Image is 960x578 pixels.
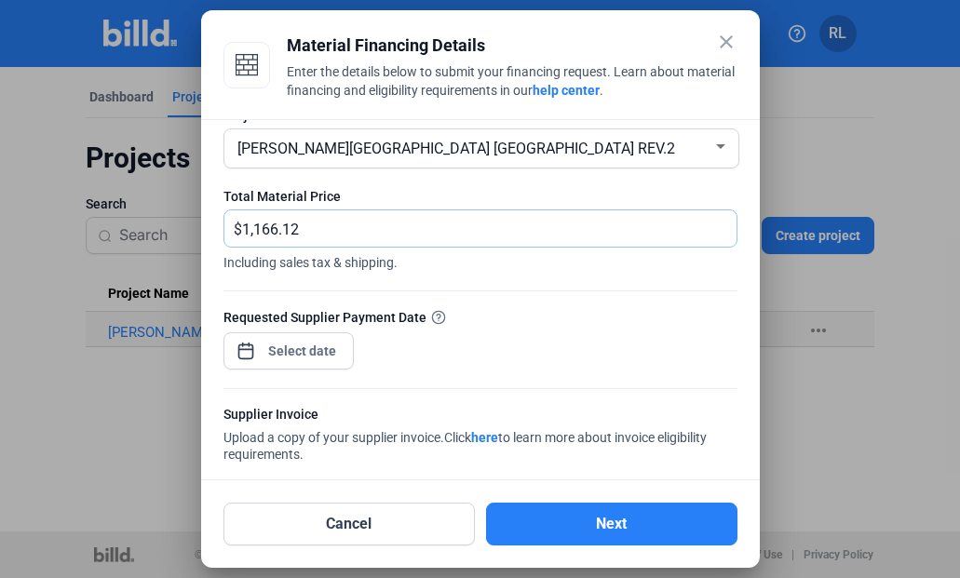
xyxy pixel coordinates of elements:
div: Material Financing Details [287,33,737,59]
span: [PERSON_NAME][GEOGRAPHIC_DATA] [GEOGRAPHIC_DATA] REV.2 [237,140,675,157]
span: Including sales tax & shipping. [223,248,737,272]
span: . [600,83,603,98]
div: Upload a copy of your supplier invoice. [223,405,737,466]
input: Select date [263,340,343,362]
a: here [471,430,498,445]
input: 0.00 [242,210,737,247]
div: Enter the details below to submit your financing request. Learn about material financing and elig... [287,62,737,103]
div: Requested Supplier Payment Date [223,307,737,327]
a: help center [533,83,600,98]
div: Supplier Invoice [223,405,737,428]
button: Open calendar [237,332,255,351]
button: Next [486,503,737,545]
button: Cancel [223,503,475,545]
span: $ [224,210,242,241]
div: Total Material Price [223,187,737,206]
span: Click to learn more about invoice eligibility requirements. [223,430,707,462]
mat-icon: close [715,31,737,53]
